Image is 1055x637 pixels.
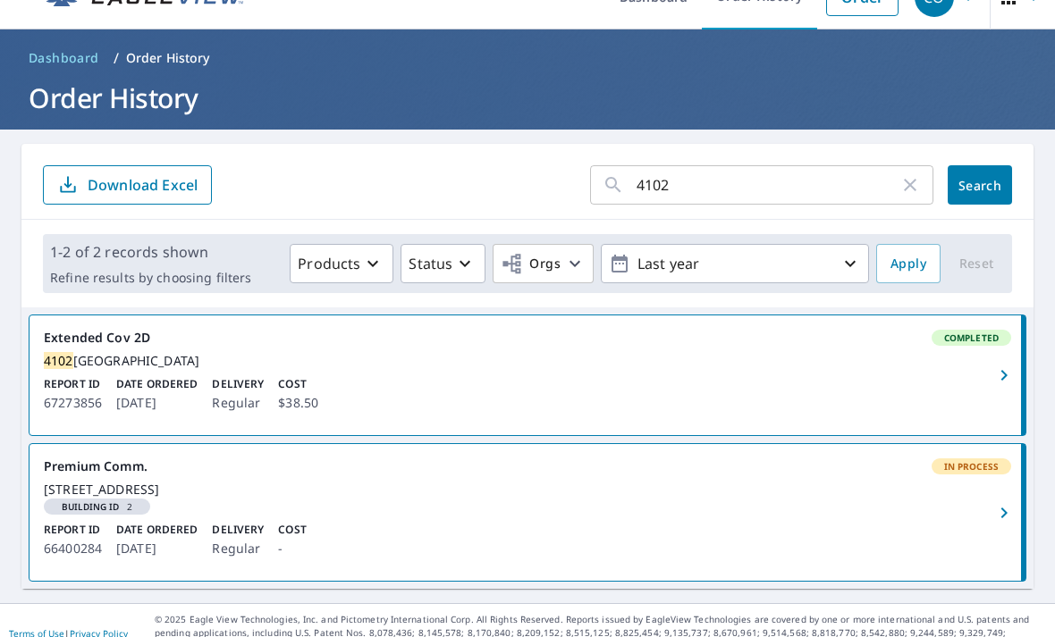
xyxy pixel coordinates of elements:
p: Cost [278,522,306,538]
span: 2 [51,502,143,511]
p: Delivery [212,376,264,392]
p: Last year [630,248,840,280]
input: Address, Report #, Claim ID, etc. [637,160,899,210]
button: Orgs [493,244,594,283]
p: Cost [278,376,318,392]
p: [DATE] [116,538,198,559]
a: Dashboard [21,44,106,72]
p: Order History [126,49,210,67]
span: Orgs [501,253,561,275]
p: $38.50 [278,392,318,414]
button: Search [948,165,1012,205]
em: Building ID [62,502,120,511]
li: / [114,47,119,69]
mark: 4102 [44,352,73,369]
span: Dashboard [29,49,99,67]
button: Products [290,244,393,283]
p: Delivery [212,522,264,538]
div: [GEOGRAPHIC_DATA] [44,353,1011,369]
p: Products [298,253,360,274]
h1: Order History [21,80,1034,116]
p: Refine results by choosing filters [50,270,251,286]
p: Regular [212,538,264,559]
p: Date Ordered [116,376,198,392]
div: [STREET_ADDRESS] [44,482,1011,498]
p: Date Ordered [116,522,198,538]
p: Download Excel [88,175,198,195]
nav: breadcrumb [21,44,1034,72]
p: 1-2 of 2 records shown [50,241,251,263]
button: Download Excel [43,165,212,205]
button: Apply [876,244,941,283]
div: Extended Cov 2D [44,330,1011,346]
p: - [278,538,306,559]
p: Status [409,253,452,274]
p: Regular [212,392,264,414]
div: Premium Comm. [44,458,1011,474]
a: Extended Cov 2DCompleted4102[GEOGRAPHIC_DATA]Report ID67273856Date Ordered[DATE]DeliveryRegularCo... [30,315,1025,435]
button: Last year [601,244,869,283]
a: Premium Comm.In Process[STREET_ADDRESS]Building ID2Report ID66400284Date Ordered[DATE]DeliveryReg... [30,444,1025,581]
span: In Process [933,460,1010,473]
p: Report ID [44,376,102,392]
p: [DATE] [116,392,198,414]
span: Completed [933,331,1009,344]
p: Report ID [44,522,102,538]
span: Apply [890,253,926,275]
span: Search [962,177,998,194]
p: 67273856 [44,392,102,414]
p: 66400284 [44,538,102,559]
button: Status [401,244,485,283]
